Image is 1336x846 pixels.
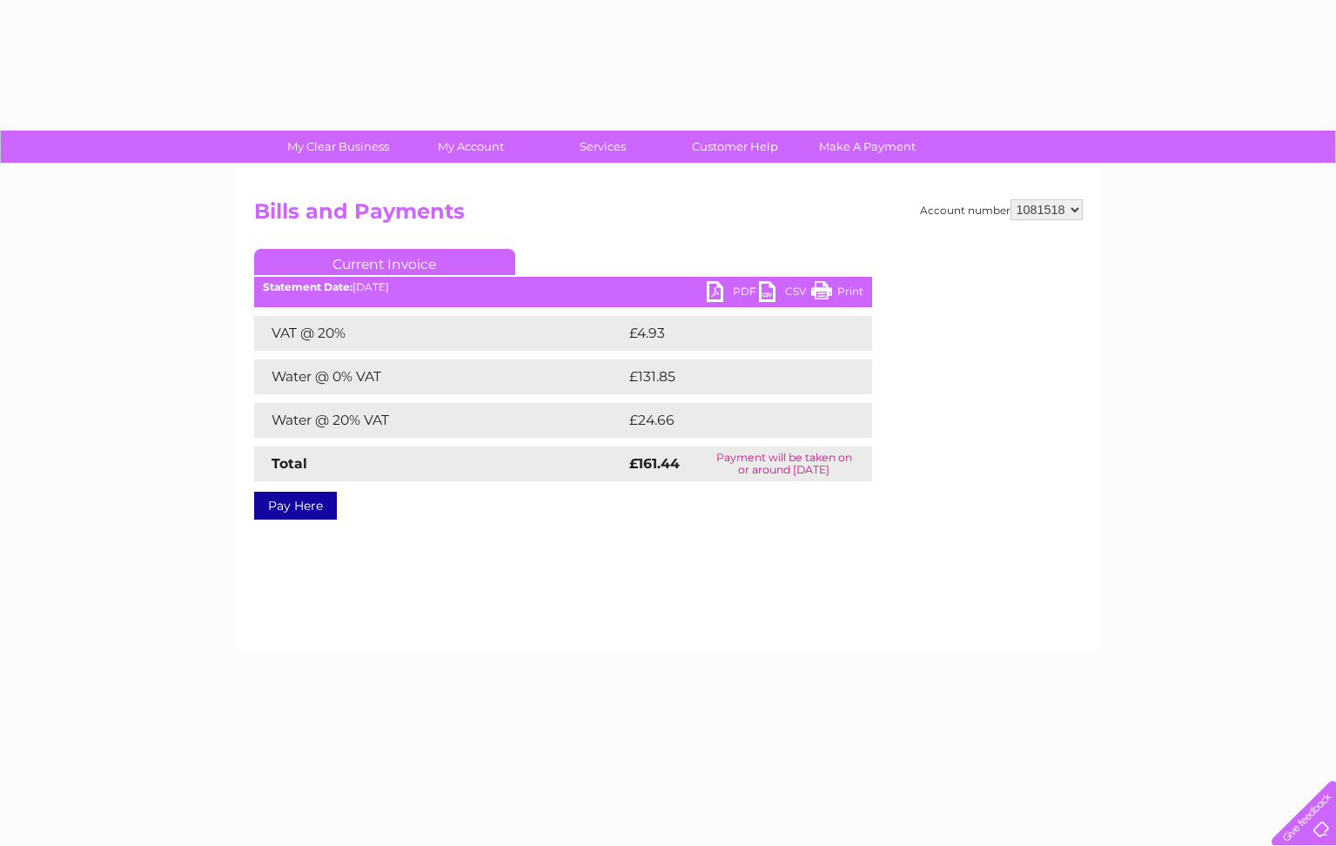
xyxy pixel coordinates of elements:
[254,281,872,293] div: [DATE]
[266,131,410,163] a: My Clear Business
[811,281,863,306] a: Print
[625,359,838,394] td: £131.85
[629,455,680,472] strong: £161.44
[254,249,515,275] a: Current Invoice
[531,131,675,163] a: Services
[663,131,807,163] a: Customer Help
[263,280,352,293] b: Statement Date:
[625,403,838,438] td: £24.66
[920,199,1083,220] div: Account number
[254,492,337,520] a: Pay Here
[272,455,307,472] strong: Total
[759,281,811,306] a: CSV
[254,403,625,438] td: Water @ 20% VAT
[625,316,831,351] td: £4.93
[696,446,871,481] td: Payment will be taken on or around [DATE]
[796,131,939,163] a: Make A Payment
[254,359,625,394] td: Water @ 0% VAT
[399,131,542,163] a: My Account
[254,199,1083,232] h2: Bills and Payments
[707,281,759,306] a: PDF
[254,316,625,351] td: VAT @ 20%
